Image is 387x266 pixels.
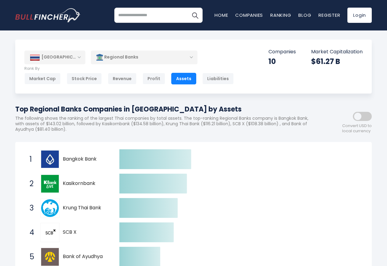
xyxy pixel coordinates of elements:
[268,57,296,66] div: 10
[27,227,33,238] span: 4
[342,123,372,134] span: Convert USD to local currency
[187,8,203,23] button: Search
[318,12,340,18] a: Register
[63,156,109,162] span: Bangkok Bank
[41,248,59,266] img: Bank of Ayudhya
[63,180,109,187] span: Kasikornbank
[298,12,311,18] a: Blog
[311,49,363,55] p: Market Capitalization
[24,66,234,71] p: Rank By
[311,57,363,66] div: $61.27 B
[91,50,197,64] div: Regional Banks
[108,73,137,84] div: Revenue
[27,179,33,189] span: 2
[27,154,33,165] span: 1
[15,8,81,22] a: Go to homepage
[171,73,196,84] div: Assets
[41,151,59,168] img: Bangkok Bank
[63,254,109,260] span: Bank of Ayudhya
[235,12,263,18] a: Companies
[41,175,59,193] img: Kasikornbank
[67,73,102,84] div: Stock Price
[202,73,234,84] div: Liabilities
[143,73,165,84] div: Profit
[15,115,317,132] p: The following shows the ranking of the largest Thai companies by total assets. The top-ranking Re...
[27,252,33,262] span: 5
[63,205,109,211] span: Krung Thai Bank
[15,8,81,22] img: bullfincher logo
[27,203,33,213] span: 3
[270,12,291,18] a: Ranking
[63,229,109,236] span: SCB X
[347,8,372,23] a: Login
[24,51,85,64] div: [GEOGRAPHIC_DATA]
[41,224,59,241] img: SCB X
[24,73,61,84] div: Market Cap
[41,199,59,217] img: Krung Thai Bank
[215,12,228,18] a: Home
[15,104,317,114] h1: Top Regional Banks Companies in [GEOGRAPHIC_DATA] by Assets
[268,49,296,55] p: Companies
